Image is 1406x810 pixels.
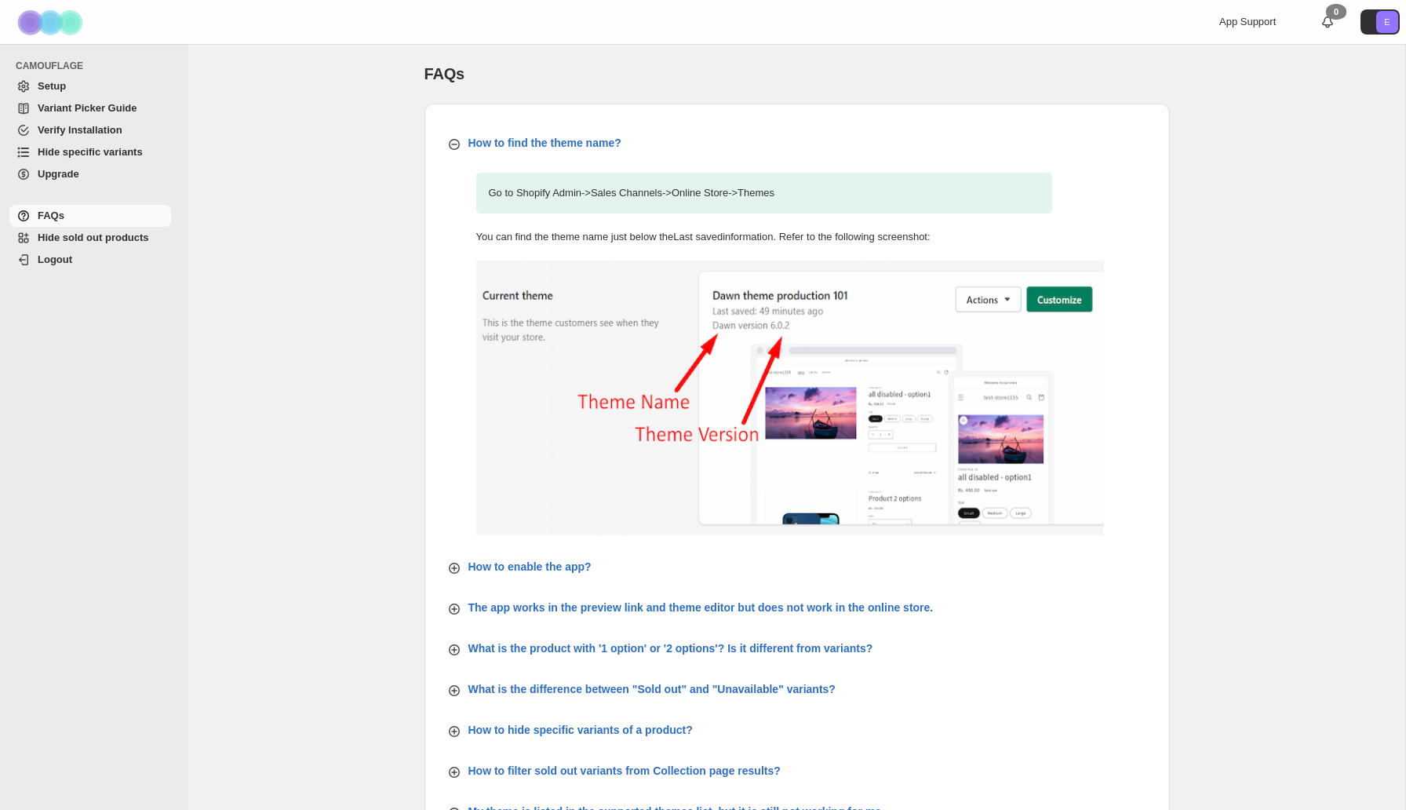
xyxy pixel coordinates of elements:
[38,168,79,180] span: Upgrade
[9,119,171,141] a: Verify Installation
[1384,17,1390,27] text: E
[13,1,91,44] img: Camouflage
[476,229,1052,245] p: You can find the theme name just below the Last saved information. Refer to the following screens...
[468,640,873,656] p: What is the product with '1 option' or '2 options'? Is it different from variants?
[38,102,137,114] span: Variant Picker Guide
[437,675,1157,703] button: What is the difference between "Sold out" and "Unavailable" variants?
[437,553,1157,581] button: How to enable the app?
[38,146,143,158] span: Hide specific variants
[468,722,693,738] p: How to hide specific variants of a product?
[468,559,592,575] p: How to enable the app?
[38,210,64,221] span: FAQs
[9,75,171,97] a: Setup
[38,254,72,265] span: Logout
[1320,14,1335,30] a: 0
[468,763,781,779] p: How to filter sold out variants from Collection page results?
[9,249,171,271] a: Logout
[38,232,149,243] span: Hide sold out products
[9,205,171,227] a: FAQs
[468,681,836,697] p: What is the difference between "Sold out" and "Unavailable" variants?
[1326,4,1346,20] div: 0
[9,227,171,249] a: Hide sold out products
[437,634,1157,662] button: What is the product with '1 option' or '2 options'? Is it different from variants?
[9,141,171,163] a: Hide specific variants
[38,124,122,136] span: Verify Installation
[437,757,1157,785] button: How to filter sold out variants from Collection page results?
[9,163,171,185] a: Upgrade
[1219,16,1276,27] span: App Support
[476,173,1052,213] p: Go to Shopify Admin -> Sales Channels -> Online Store -> Themes
[468,600,934,615] p: The app works in the preview link and theme editor but does not work in the online store.
[468,135,621,151] p: How to find the theme name?
[1360,9,1400,35] button: Avatar with initials E
[38,80,66,92] span: Setup
[424,65,464,82] span: FAQs
[476,261,1104,535] img: find-theme-name
[9,97,171,119] a: Variant Picker Guide
[16,60,177,72] span: CAMOUFLAGE
[437,593,1157,622] button: The app works in the preview link and theme editor but does not work in the online store.
[437,129,1157,157] button: How to find the theme name?
[437,716,1157,744] button: How to hide specific variants of a product?
[1376,11,1398,33] span: Avatar with initials E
